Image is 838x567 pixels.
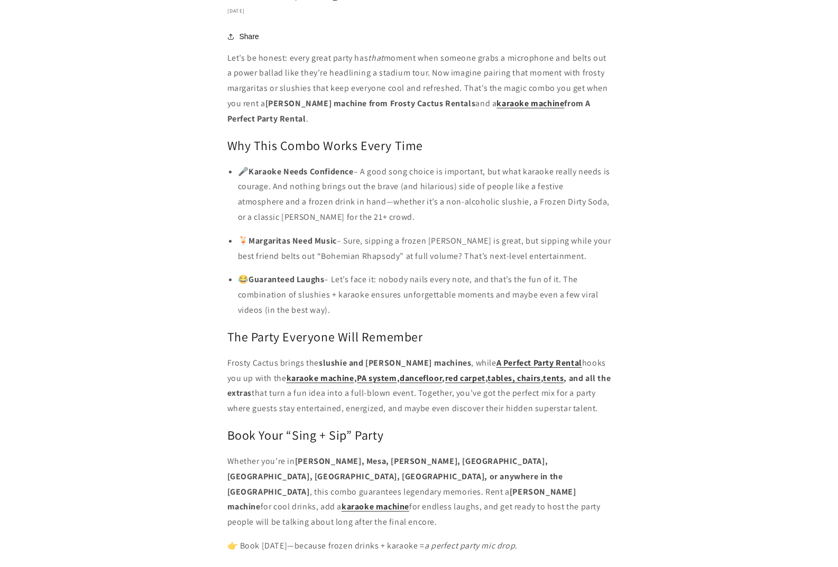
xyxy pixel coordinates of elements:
[543,373,564,384] a: tents
[227,137,611,154] h2: Why This Combo Works Every Time
[238,234,611,264] p: 🍹 – Sure, sipping a frozen [PERSON_NAME] is great, but sipping while your best friend belts out “...
[445,373,485,384] a: red carpet
[227,329,611,345] h2: The Party Everyone Will Remember
[227,7,245,14] time: [DATE]
[487,373,540,384] a: tables, chairs
[287,373,354,384] a: karaoke machine
[400,373,442,384] a: dancefloor
[248,166,353,177] strong: Karaoke Needs Confidence
[227,456,563,497] strong: [PERSON_NAME], Mesa, [PERSON_NAME], [GEOGRAPHIC_DATA], [GEOGRAPHIC_DATA], [GEOGRAPHIC_DATA], [GEO...
[227,51,611,127] p: Let’s be honest: every great party has moment when someone grabs a microphone and belts out a pow...
[357,373,397,384] a: PA system
[238,164,611,225] p: 🎤 – A good song choice is important, but what karaoke really needs is courage. And nothing brings...
[496,98,564,109] a: karaoke machine
[319,357,471,368] strong: slushie and [PERSON_NAME] machines
[265,98,476,109] strong: [PERSON_NAME] machine from Frosty Cactus Rentals
[496,357,582,368] a: A Perfect Party Rental
[227,98,591,124] strong: from A Perfect Party Rental
[368,52,383,63] em: that
[227,454,611,530] p: Whether you’re in , this combo guarantees legendary memories. Rent a for cool drinks, add a for e...
[248,235,337,246] strong: Margaritas Need Music
[227,30,262,43] button: Share
[248,274,324,285] strong: Guaranteed Laughs
[227,427,611,443] h2: Book Your “Sing + Sip” Party
[227,356,611,416] p: Frosty Cactus brings the , while hooks you up with the that turn a fun idea into a full-blown eve...
[227,538,611,554] p: 👉 Book [DATE]—because frozen drinks + karaoke = .
[227,373,611,399] strong: , , , , , , and all the extras
[425,540,515,551] em: a perfect party mic drop
[238,272,611,318] p: 😂 – Let’s face it: nobody nails every note, and that’s the fun of it. The combination of slushies...
[342,501,409,512] a: karaoke machine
